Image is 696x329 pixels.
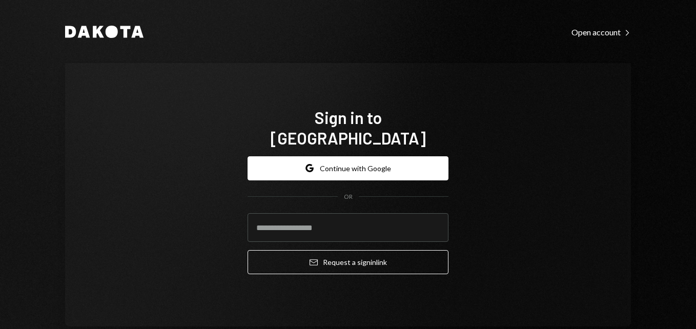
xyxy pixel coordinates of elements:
button: Continue with Google [248,156,448,180]
div: Open account [571,27,631,37]
h1: Sign in to [GEOGRAPHIC_DATA] [248,107,448,148]
button: Request a signinlink [248,250,448,274]
a: Open account [571,26,631,37]
div: OR [344,193,353,201]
